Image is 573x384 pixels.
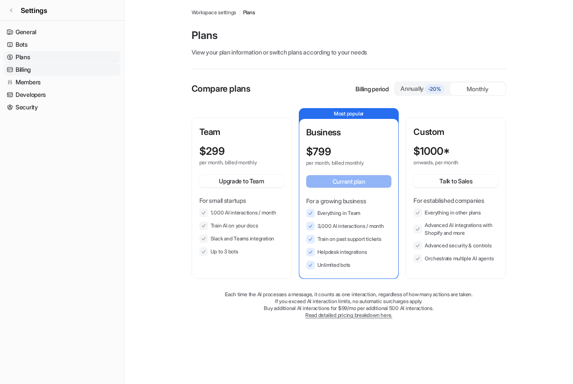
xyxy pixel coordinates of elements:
[413,159,483,166] p: onwards, per month
[413,196,498,205] p: For established companies
[199,145,225,157] p: $ 299
[306,209,392,218] li: Everything in Team
[306,222,392,230] li: 3,000 AI interactions / month
[306,261,392,269] li: Unlimited bots
[3,89,121,101] a: Developers
[413,208,498,217] li: Everything in other plans
[239,9,240,16] span: /
[306,196,392,205] p: For a growing business
[199,159,269,166] p: per month, billed monthly
[21,5,47,16] span: Settings
[199,221,284,230] li: Train AI on your docs
[355,84,388,93] p: Billing period
[3,51,121,63] a: Plans
[199,247,284,256] li: Up to 3 bots
[192,298,506,305] p: If you exceed AI interaction limits, no automatic surcharges apply.
[299,109,399,119] p: Most popular
[306,126,392,139] p: Business
[199,125,284,138] p: Team
[413,175,498,187] button: Talk to Sales
[199,208,284,217] li: 1,000 AI interactions / month
[3,76,121,88] a: Members
[413,221,498,237] li: Advanced AI integrations with Shopify and more
[243,9,255,16] a: Plans
[192,291,506,298] p: Each time the AI processes a message, it counts as one interaction, regardless of how many action...
[199,234,284,243] li: Slack and Teams integration
[192,48,506,57] p: View your plan information or switch plans according to your needs
[413,254,498,263] li: Orchestrate multiple AI agents
[306,146,331,158] p: $ 799
[3,38,121,51] a: Bots
[413,145,450,157] p: $ 1000*
[3,26,121,38] a: General
[413,125,498,138] p: Custom
[306,235,392,243] li: Train on past support tickets
[306,175,392,188] button: Current plan
[199,175,284,187] button: Upgrade to Team
[398,84,447,93] div: Annually
[3,101,121,113] a: Security
[192,9,237,16] a: Workspace settings
[192,82,250,95] p: Compare plans
[413,241,498,250] li: Advanced security & controls
[192,305,506,312] p: Buy additional AI interactions for $99/mo per additional 500 AI interactions.
[425,85,444,93] span: -20%
[192,29,506,42] p: Plans
[199,196,284,205] p: For small startups
[306,160,376,166] p: per month, billed monthly
[306,248,392,256] li: Helpdesk integrations
[450,83,506,95] div: Monthly
[3,64,121,76] a: Billing
[305,312,392,318] a: Read detailed pricing breakdown here.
